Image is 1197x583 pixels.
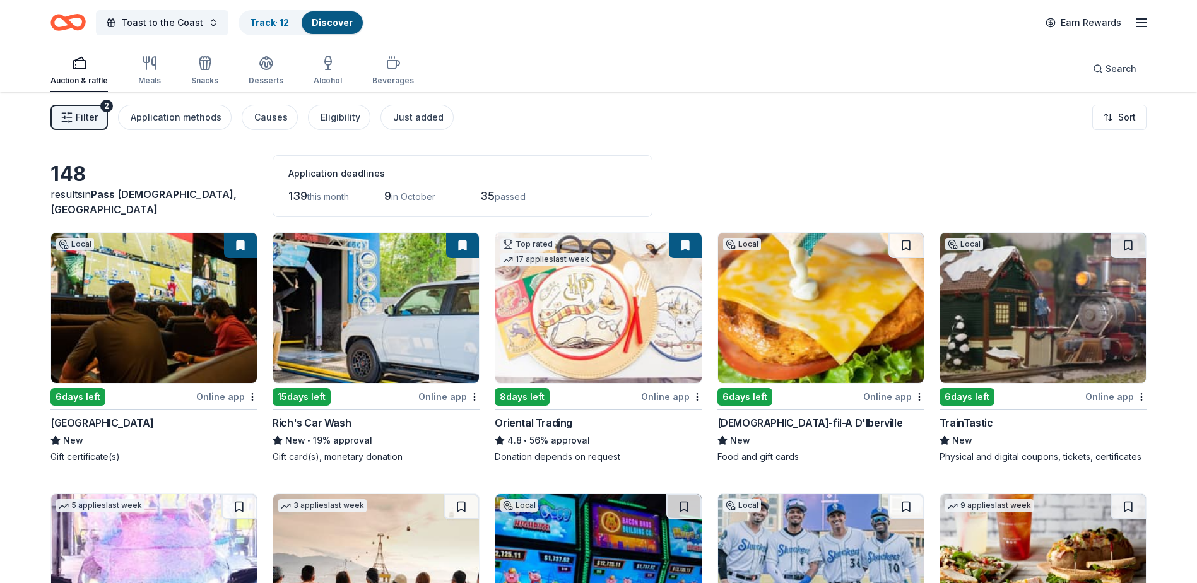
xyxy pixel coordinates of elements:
div: Alcohol [314,76,342,86]
div: 3 applies last week [278,499,367,512]
span: • [524,435,528,445]
div: Beverages [372,76,414,86]
div: 56% approval [495,433,702,448]
a: Image for Oriental TradingTop rated17 applieslast week8days leftOnline appOriental Trading4.8•56%... [495,232,702,463]
button: Just added [380,105,454,130]
div: 19% approval [273,433,480,448]
div: 2 [100,100,113,112]
button: Search [1083,56,1147,81]
span: 139 [288,189,307,203]
div: 8 days left [495,388,550,406]
img: Image for Rich's Car Wash [273,233,479,383]
div: 17 applies last week [500,253,592,266]
span: New [952,433,972,448]
div: 9 applies last week [945,499,1034,512]
div: Application methods [131,110,221,125]
img: Image for TrainTastic [940,233,1146,383]
div: 6 days left [50,388,105,406]
div: Desserts [249,76,283,86]
div: 6 days left [940,388,994,406]
div: Local [723,499,761,512]
span: this month [307,191,349,202]
div: Application deadlines [288,166,637,181]
div: results [50,187,257,217]
img: Image for Scarlet Pearl Casino Resort [51,233,257,383]
span: Toast to the Coast [121,15,203,30]
div: Online app [641,389,702,404]
a: Image for Chick-fil-A D'IbervilleLocal6days leftOnline app[DEMOGRAPHIC_DATA]-fil-A D'IbervilleNew... [717,232,924,463]
button: Sort [1092,105,1147,130]
button: Toast to the Coast [96,10,228,35]
div: Top rated [500,238,555,250]
span: New [285,433,305,448]
div: Local [723,238,761,250]
div: Oriental Trading [495,415,572,430]
span: 35 [480,189,495,203]
button: Desserts [249,50,283,92]
div: 5 applies last week [56,499,144,512]
div: Donation depends on request [495,450,702,463]
span: • [308,435,311,445]
div: Gift certificate(s) [50,450,257,463]
button: Track· 12Discover [239,10,364,35]
div: Local [500,499,538,512]
button: Causes [242,105,298,130]
div: Causes [254,110,288,125]
div: Online app [1085,389,1147,404]
span: in October [391,191,435,202]
a: Track· 12 [250,17,289,28]
div: Meals [138,76,161,86]
div: Snacks [191,76,218,86]
a: Discover [312,17,353,28]
div: Online app [418,389,480,404]
a: Image for Rich's Car Wash15days leftOnline appRich's Car WashNew•19% approvalGift card(s), moneta... [273,232,480,463]
div: Eligibility [321,110,360,125]
div: 15 days left [273,388,331,406]
div: Rich's Car Wash [273,415,351,430]
img: Image for Chick-fil-A D'Iberville [718,233,924,383]
div: Online app [863,389,924,404]
a: Earn Rewards [1038,11,1129,34]
div: [DEMOGRAPHIC_DATA]-fil-A D'Iberville [717,415,903,430]
div: Online app [196,389,257,404]
div: Local [56,238,94,250]
a: Home [50,8,86,37]
button: Alcohol [314,50,342,92]
span: New [63,433,83,448]
button: Filter2 [50,105,108,130]
div: 148 [50,162,257,187]
span: New [730,433,750,448]
div: TrainTastic [940,415,993,430]
span: 9 [384,189,391,203]
button: Eligibility [308,105,370,130]
div: Local [945,238,983,250]
a: Image for Scarlet Pearl Casino ResortLocal6days leftOnline app[GEOGRAPHIC_DATA]NewGift certificat... [50,232,257,463]
span: passed [495,191,526,202]
button: Auction & raffle [50,50,108,92]
div: 6 days left [717,388,772,406]
div: Auction & raffle [50,76,108,86]
span: 4.8 [507,433,522,448]
div: Food and gift cards [717,450,924,463]
button: Meals [138,50,161,92]
span: Search [1106,61,1136,76]
img: Image for Oriental Trading [495,233,701,383]
div: Just added [393,110,444,125]
span: in [50,188,237,216]
a: Image for TrainTasticLocal6days leftOnline appTrainTasticNewPhysical and digital coupons, tickets... [940,232,1147,463]
button: Snacks [191,50,218,92]
button: Application methods [118,105,232,130]
span: Filter [76,110,98,125]
div: Physical and digital coupons, tickets, certificates [940,450,1147,463]
span: Pass [DEMOGRAPHIC_DATA], [GEOGRAPHIC_DATA] [50,188,237,216]
div: [GEOGRAPHIC_DATA] [50,415,153,430]
button: Beverages [372,50,414,92]
div: Gift card(s), monetary donation [273,450,480,463]
span: Sort [1118,110,1136,125]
